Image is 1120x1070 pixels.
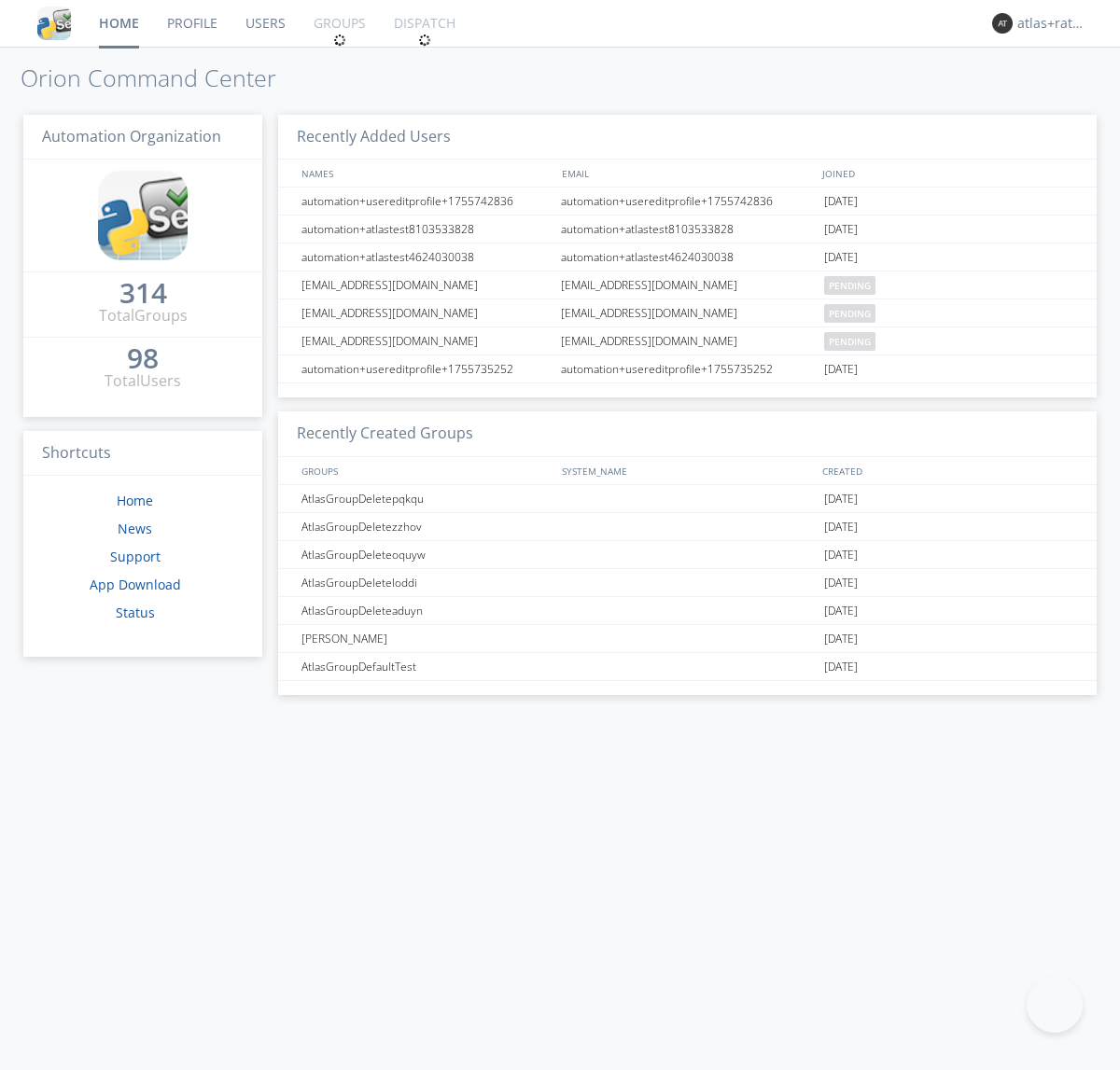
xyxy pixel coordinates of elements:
[278,188,1097,215] a: automation+usereditprofile+1755742836automation+usereditprofile+1755742836[DATE]
[278,299,1097,327] a: [EMAIL_ADDRESS][DOMAIN_NAME][EMAIL_ADDRESS][DOMAIN_NAME]pending
[119,284,167,305] a: 314
[1017,14,1087,33] div: atlas+ratelimit
[556,271,819,299] div: [EMAIL_ADDRESS][DOMAIN_NAME]
[297,243,555,271] div: automation+atlastest4624030038
[118,520,152,537] a: News
[824,653,858,681] span: [DATE]
[992,13,1013,34] img: 373638.png
[297,160,553,187] div: NAMES
[818,457,1079,484] div: CREATED
[297,653,555,680] div: AtlasGroupDefaultTest
[824,276,875,295] span: pending
[297,513,555,540] div: AtlasGroupDeletezzhov
[297,271,555,299] div: [EMAIL_ADDRESS][DOMAIN_NAME]
[297,355,555,382] div: automation+usereditprofile+1755735252
[824,304,875,323] span: pending
[824,541,858,569] span: [DATE]
[105,370,181,392] div: Total Users
[556,327,819,354] div: [EMAIL_ADDRESS][DOMAIN_NAME]
[278,625,1097,653] a: [PERSON_NAME][DATE]
[278,485,1097,513] a: AtlasGroupDeletepqkqu[DATE]
[824,569,858,597] span: [DATE]
[23,431,262,477] h3: Shortcuts
[127,349,159,370] a: 98
[556,243,819,271] div: automation+atlastest4624030038
[818,160,1079,187] div: JOINED
[297,597,555,624] div: AtlasGroupDeleteaduyn
[127,349,159,368] div: 98
[297,625,555,652] div: [PERSON_NAME]
[824,597,858,625] span: [DATE]
[297,457,553,484] div: GROUPS
[297,188,555,215] div: automation+usereditprofile+1755742836
[98,171,188,260] img: cddb5a64eb264b2086981ab96f4c1ba7
[556,188,819,215] div: automation+usereditprofile+1755742836
[278,541,1097,569] a: AtlasGroupDeleteoquyw[DATE]
[824,188,858,215] span: [DATE]
[278,271,1097,299] a: [EMAIL_ADDRESS][DOMAIN_NAME][EMAIL_ADDRESS][DOMAIN_NAME]pending
[119,284,167,302] div: 314
[278,243,1097,271] a: automation+atlastest4624030038automation+atlastest4624030038[DATE]
[556,299,819,327] div: [EMAIL_ADDRESS][DOMAIN_NAME]
[278,597,1097,625] a: AtlasGroupDeleteaduyn[DATE]
[99,305,188,327] div: Total Groups
[116,604,155,621] a: Status
[42,126,221,146] span: Automation Organization
[824,355,858,383] span: [DATE]
[278,215,1097,243] a: automation+atlastest8103533828automation+atlastest8103533828[DATE]
[557,457,818,484] div: SYSTEM_NAME
[278,327,1097,355] a: [EMAIL_ADDRESS][DOMAIN_NAME][EMAIL_ADDRESS][DOMAIN_NAME]pending
[297,569,555,596] div: AtlasGroupDeleteloddi
[278,653,1097,681] a: AtlasGroupDefaultTest[DATE]
[37,7,71,40] img: cddb5a64eb264b2086981ab96f4c1ba7
[557,160,818,187] div: EMAIL
[278,569,1097,597] a: AtlasGroupDeleteloddi[DATE]
[278,411,1097,457] h3: Recently Created Groups
[278,513,1097,541] a: AtlasGroupDeletezzhov[DATE]
[418,34,431,47] img: spin.svg
[117,492,153,509] a: Home
[824,332,875,351] span: pending
[278,115,1097,160] h3: Recently Added Users
[556,355,819,382] div: automation+usereditprofile+1755735252
[297,541,555,568] div: AtlasGroupDeleteoquyw
[824,215,858,243] span: [DATE]
[297,485,555,512] div: AtlasGroupDeletepqkqu
[110,548,161,565] a: Support
[90,576,181,593] a: App Download
[1027,977,1083,1033] iframe: Toggle Customer Support
[824,485,858,513] span: [DATE]
[824,243,858,271] span: [DATE]
[278,355,1097,383] a: automation+usereditprofile+1755735252automation+usereditprofile+1755735252[DATE]
[333,34,346,47] img: spin.svg
[824,513,858,541] span: [DATE]
[297,215,555,243] div: automation+atlastest8103533828
[824,625,858,653] span: [DATE]
[297,299,555,327] div: [EMAIL_ADDRESS][DOMAIN_NAME]
[297,327,555,354] div: [EMAIL_ADDRESS][DOMAIN_NAME]
[556,215,819,243] div: automation+atlastest8103533828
